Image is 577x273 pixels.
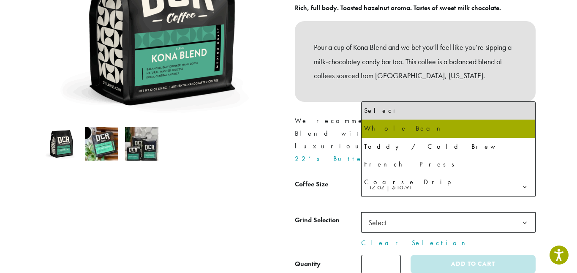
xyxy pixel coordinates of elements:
[314,40,517,83] p: Pour a cup of Kona Blend and we bet you’ll feel like you’re sipping a milk-chocolatey candy bar t...
[362,102,535,120] li: Select
[364,140,533,153] div: Toddy / Cold Brew
[295,115,536,165] p: We recommend pairing Kona Blend with the rich and luxurious flavors of .
[364,158,533,171] div: French Press
[295,214,361,227] label: Grind Selection
[295,259,321,269] div: Quantity
[361,238,536,248] a: Clear Selection
[85,127,118,161] img: Kona Blend - Image 2
[361,212,536,233] span: Select
[295,178,361,191] label: Coffee Size
[364,176,533,188] div: Coarse Drip
[368,182,413,191] span: 12 oz | $16.91
[45,127,78,161] img: Kona Blend
[125,127,158,161] img: Kona Blend - Image 3
[365,214,395,231] span: Select
[295,3,501,12] b: Rich, full body. Toasted hazelnut aroma. Tastes of sweet milk chocolate.
[361,176,536,197] span: 12 oz | $16.91
[364,122,533,135] div: Whole Bean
